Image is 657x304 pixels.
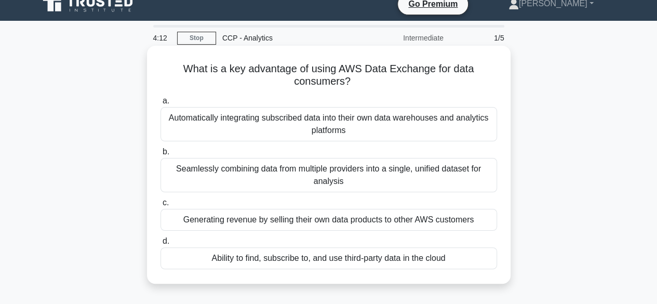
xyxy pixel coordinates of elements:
[163,147,169,156] span: b.
[160,107,497,141] div: Automatically integrating subscribed data into their own data warehouses and analytics platforms
[163,96,169,105] span: a.
[160,209,497,231] div: Generating revenue by selling their own data products to other AWS customers
[147,28,177,48] div: 4:12
[160,158,497,192] div: Seamlessly combining data from multiple providers into a single, unified dataset for analysis
[160,247,497,269] div: Ability to find, subscribe to, and use third-party data in the cloud
[450,28,511,48] div: 1/5
[163,236,169,245] span: d.
[359,28,450,48] div: Intermediate
[216,28,359,48] div: CCP - Analytics
[163,198,169,207] span: c.
[159,62,498,88] h5: What is a key advantage of using AWS Data Exchange for data consumers?
[177,32,216,45] a: Stop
